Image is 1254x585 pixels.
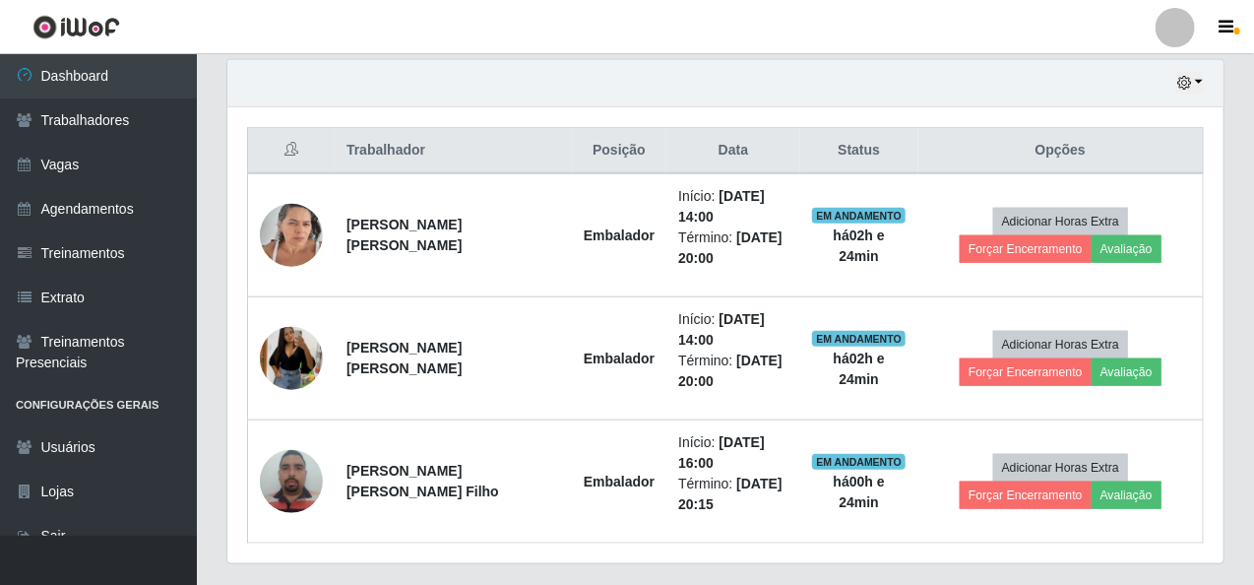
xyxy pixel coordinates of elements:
[834,474,885,510] strong: há 00 h e 24 min
[678,351,788,392] li: Término:
[800,128,918,174] th: Status
[260,291,323,427] img: 1753299981223.jpeg
[346,340,462,376] strong: [PERSON_NAME] [PERSON_NAME]
[584,474,655,489] strong: Embalador
[678,227,788,269] li: Término:
[1092,358,1161,386] button: Avaliação
[993,454,1128,482] button: Adicionar Horas Extra
[335,128,572,174] th: Trabalhador
[346,217,462,253] strong: [PERSON_NAME] [PERSON_NAME]
[346,463,499,499] strong: [PERSON_NAME] [PERSON_NAME] Filho
[678,474,788,515] li: Término:
[812,454,906,470] span: EM ANDAMENTO
[993,208,1128,235] button: Adicionar Horas Extra
[834,227,885,264] strong: há 02 h e 24 min
[1092,482,1161,509] button: Avaliação
[960,358,1092,386] button: Forçar Encerramento
[960,482,1092,509] button: Forçar Encerramento
[834,351,885,387] strong: há 02 h e 24 min
[572,128,666,174] th: Posição
[584,227,655,243] strong: Embalador
[678,188,765,225] time: [DATE] 14:00
[584,351,655,366] strong: Embalador
[918,128,1204,174] th: Opções
[666,128,800,174] th: Data
[678,186,788,227] li: Início:
[960,235,1092,263] button: Forçar Encerramento
[678,311,765,348] time: [DATE] 14:00
[993,331,1128,358] button: Adicionar Horas Extra
[812,208,906,224] span: EM ANDAMENTO
[678,434,765,471] time: [DATE] 16:00
[32,15,120,39] img: CoreUI Logo
[260,193,323,277] img: 1741963068390.jpeg
[1092,235,1161,263] button: Avaliação
[678,309,788,351] li: Início:
[678,432,788,474] li: Início:
[260,439,323,523] img: 1686264689334.jpeg
[812,331,906,347] span: EM ANDAMENTO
